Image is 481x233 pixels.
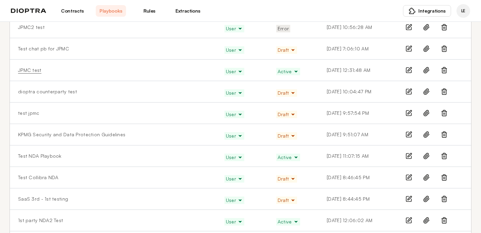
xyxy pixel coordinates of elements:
[319,103,397,124] td: [DATE] 9:57:54 PM
[276,132,297,140] button: Draft
[278,175,296,182] span: Draft
[319,167,397,188] td: [DATE] 8:46:45 PM
[418,7,446,14] span: Integrations
[319,210,397,231] td: [DATE] 12:06:02 AM
[18,153,62,159] a: Test NDA Playbook
[276,218,300,226] button: Active
[278,90,296,96] span: Draft
[18,174,59,181] a: Test Collibra NDA
[461,8,465,14] span: LE
[226,68,243,75] span: User
[18,45,69,52] a: Test chat pb for JPMC
[278,25,289,32] span: Error
[456,4,470,18] div: Laurie Ehrlich
[18,131,125,138] a: KPMG Security and Data Protection Guidelines
[276,46,297,54] button: Draft
[18,88,77,95] a: dioptra counterparty test
[276,68,300,75] button: Active
[319,81,397,103] td: [DATE] 10:04:47 PM
[278,133,296,139] span: Draft
[57,5,88,17] a: Contracts
[278,197,296,204] span: Draft
[11,9,46,13] img: logo
[134,5,165,17] a: Rules
[226,154,243,161] span: User
[18,217,63,224] a: 1st party NDA2 Test
[224,132,244,140] button: User
[276,175,297,183] button: Draft
[224,89,244,97] button: User
[224,154,244,161] button: User
[226,175,243,182] span: User
[226,197,243,204] span: User
[278,111,296,118] span: Draft
[226,218,243,225] span: User
[18,110,40,117] a: test jpmc
[18,24,45,31] a: JPMC2 test
[278,47,296,53] span: Draft
[226,90,243,96] span: User
[224,25,244,32] button: User
[173,5,203,17] a: Extractions
[276,111,297,118] button: Draft
[224,68,244,75] button: User
[96,5,126,17] a: Playbooks
[226,133,243,139] span: User
[319,17,397,38] td: [DATE] 10:56:28 AM
[276,89,297,97] button: Draft
[278,68,299,75] span: Active
[409,7,416,14] img: puzzle
[18,67,42,74] a: JPMC test
[224,197,244,204] button: User
[224,111,244,118] button: User
[226,47,243,53] span: User
[224,46,244,54] button: User
[276,154,300,161] button: Active
[224,218,244,226] button: User
[276,25,290,32] button: Error
[278,218,299,225] span: Active
[278,154,299,161] span: Active
[276,197,297,204] button: Draft
[18,196,68,202] a: SaaS 3rd - 1st testing
[319,38,397,60] td: [DATE] 7:06:10 AM
[226,25,243,32] span: User
[226,111,243,118] span: User
[319,124,397,145] td: [DATE] 9:51:07 AM
[403,5,451,17] button: Integrations
[319,188,397,210] td: [DATE] 8:44:45 PM
[319,145,397,167] td: [DATE] 11:07:15 AM
[224,175,244,183] button: User
[319,60,397,81] td: [DATE] 12:31:48 AM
